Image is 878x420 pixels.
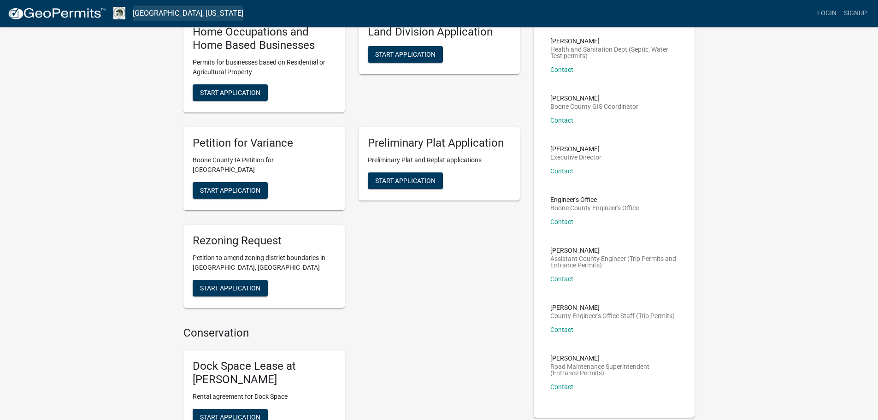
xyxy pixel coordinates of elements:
[550,167,573,175] a: Contact
[368,46,443,63] button: Start Application
[193,360,336,386] h5: Dock Space Lease at [PERSON_NAME]
[200,186,260,194] span: Start Application
[550,326,573,333] a: Contact
[368,136,511,150] h5: Preliminary Plat Application
[368,25,511,39] h5: Land Division Application
[550,38,678,44] p: [PERSON_NAME]
[368,155,511,165] p: Preliminary Plat and Replat applications
[193,25,336,52] h5: Home Occupations and Home Based Businesses
[550,66,573,73] a: Contact
[550,363,678,376] p: Road Maintenance Superintendent (Entrance Permits)
[550,383,573,390] a: Contact
[193,392,336,402] p: Rental agreement for Dock Space
[550,146,601,152] p: [PERSON_NAME]
[550,355,678,361] p: [PERSON_NAME]
[840,5,871,22] a: Signup
[193,58,336,77] p: Permits for businesses based on Residential or Agricultural Property
[193,182,268,199] button: Start Application
[375,51,436,58] span: Start Application
[113,7,125,19] img: Boone County, Iowa
[193,253,336,272] p: Petition to amend zoning district boundaries in [GEOGRAPHIC_DATA], [GEOGRAPHIC_DATA]
[375,177,436,184] span: Start Application
[550,103,638,110] p: Boone County GIS Coordinator
[550,46,678,59] p: Health and Sanitation Dept (Septic, Water Test permits)
[200,284,260,291] span: Start Application
[550,255,678,268] p: Assistant County Engineer (Trip Permits and Entrance Permits)
[550,247,678,254] p: [PERSON_NAME]
[200,89,260,96] span: Start Application
[550,117,573,124] a: Contact
[550,95,638,101] p: [PERSON_NAME]
[550,304,675,311] p: [PERSON_NAME]
[550,196,639,203] p: Engineer's Office
[193,84,268,101] button: Start Application
[183,326,520,340] h4: Conservation
[550,313,675,319] p: County Engineer's Office Staff (Trip Permits)
[550,218,573,225] a: Contact
[550,275,573,283] a: Contact
[550,154,601,160] p: Executive Director
[550,205,639,211] p: Boone County Engineer's Office
[193,136,336,150] h5: Petition for Variance
[193,234,336,248] h5: Rezoning Request
[133,6,243,21] a: [GEOGRAPHIC_DATA], [US_STATE]
[368,172,443,189] button: Start Application
[193,280,268,296] button: Start Application
[813,5,840,22] a: Login
[193,155,336,175] p: Boone County IA Petition for [GEOGRAPHIC_DATA]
